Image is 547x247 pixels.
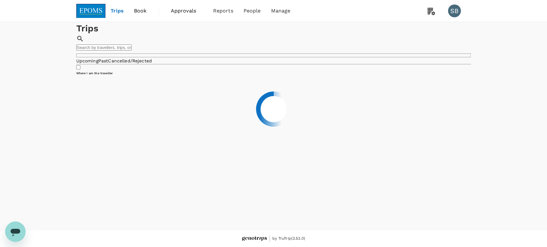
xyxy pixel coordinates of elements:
[242,236,267,241] img: Genotrips - EPOMS
[108,58,152,63] a: Cancelled/Rejected
[5,221,26,242] iframe: Button to launch messaging window
[171,7,203,15] span: Approvals
[272,235,305,242] span: by TruTrip ( 3.53.0 )
[76,4,106,18] img: EPOMS SDN BHD
[76,58,98,63] a: Upcoming
[244,7,261,15] span: People
[448,4,461,17] div: SB
[76,71,471,75] h6: Where I am the traveller
[76,22,471,35] h1: Trips
[76,44,132,51] input: Search by travellers, trips, or destination, label, team
[111,7,124,15] span: Trips
[213,7,233,15] span: Reports
[271,7,290,15] span: Manage
[76,65,80,69] input: Where I am the traveller
[134,7,147,15] span: Book
[98,58,108,63] a: Past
